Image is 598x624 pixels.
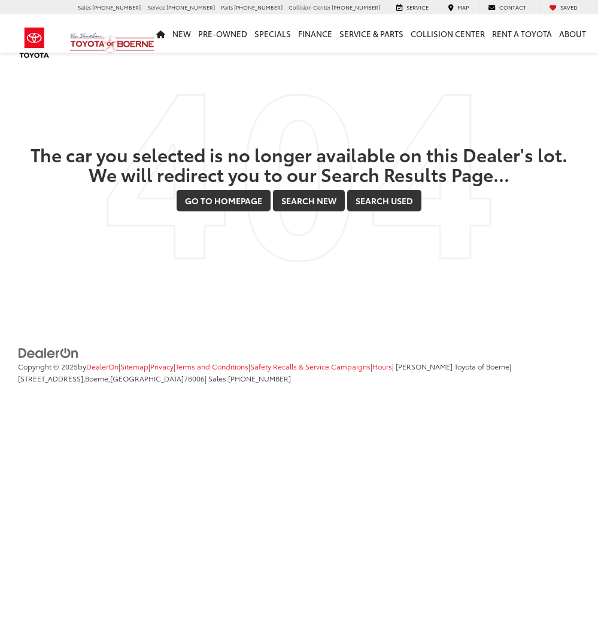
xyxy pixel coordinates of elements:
[560,3,578,11] span: Saved
[85,373,110,383] span: Boerne,
[387,4,438,11] a: Service
[78,361,119,371] span: by
[479,4,535,11] a: Contact
[18,373,85,383] span: [STREET_ADDRESS],
[347,190,421,211] a: Search Used
[148,361,174,371] span: |
[457,3,469,11] span: Map
[120,361,148,371] a: Sitemap
[12,23,57,62] img: Toyota
[248,361,371,371] span: |
[119,361,148,371] span: |
[221,3,233,11] span: Parts
[289,3,330,11] span: Collision Center
[250,361,371,371] a: Safety Recalls & Service Campaigns, Opens in a new tab
[555,14,590,53] a: About
[18,361,78,371] span: Copyright © 2025
[153,14,169,53] a: Home
[86,361,119,371] a: DealerOn Home Page
[336,14,407,53] a: Service & Parts: Opens in a new tab
[150,361,174,371] a: Privacy
[205,373,291,383] span: | Sales:
[392,361,509,371] span: | [PERSON_NAME] Toyota of Boerne
[251,14,295,53] a: Specials
[439,4,478,11] a: Map
[69,32,155,53] img: Vic Vaughan Toyota of Boerne
[78,3,91,11] span: Sales
[110,373,184,383] span: [GEOGRAPHIC_DATA]
[175,361,248,371] a: Terms and Conditions
[228,373,291,383] span: [PHONE_NUMBER]
[177,190,271,211] a: Go to Homepage
[372,361,392,371] a: Hours
[540,4,587,11] a: My Saved Vehicles
[18,347,79,360] img: DealerOn
[166,3,215,11] span: [PHONE_NUMBER]
[371,361,392,371] span: |
[332,3,380,11] span: [PHONE_NUMBER]
[195,14,251,53] a: Pre-Owned
[295,14,336,53] a: Finance
[184,373,205,383] span: 78006
[488,14,555,53] a: Rent a Toyota
[169,14,195,53] a: New
[234,3,283,11] span: [PHONE_NUMBER]
[406,3,429,11] span: Service
[148,3,165,11] span: Service
[92,3,141,11] span: [PHONE_NUMBER]
[18,346,79,358] a: DealerOn
[273,190,345,211] a: Search New
[18,144,581,184] h2: The car you selected is no longer available on this Dealer's lot. We will redirect you to our Sea...
[499,3,526,11] span: Contact
[174,361,248,371] span: |
[407,14,488,53] a: Collision Center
